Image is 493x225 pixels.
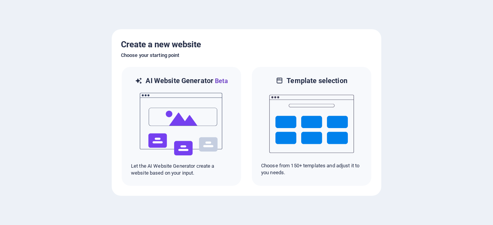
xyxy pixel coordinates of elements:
[131,163,232,177] p: Let the AI Website Generator create a website based on your input.
[121,66,242,187] div: AI Website GeneratorBetaaiLet the AI Website Generator create a website based on your input.
[287,76,347,85] h6: Template selection
[261,162,362,176] p: Choose from 150+ templates and adjust it to you needs.
[213,77,228,85] span: Beta
[121,38,372,51] h5: Create a new website
[251,66,372,187] div: Template selectionChoose from 150+ templates and adjust it to you needs.
[121,51,372,60] h6: Choose your starting point
[139,86,224,163] img: ai
[146,76,228,86] h6: AI Website Generator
